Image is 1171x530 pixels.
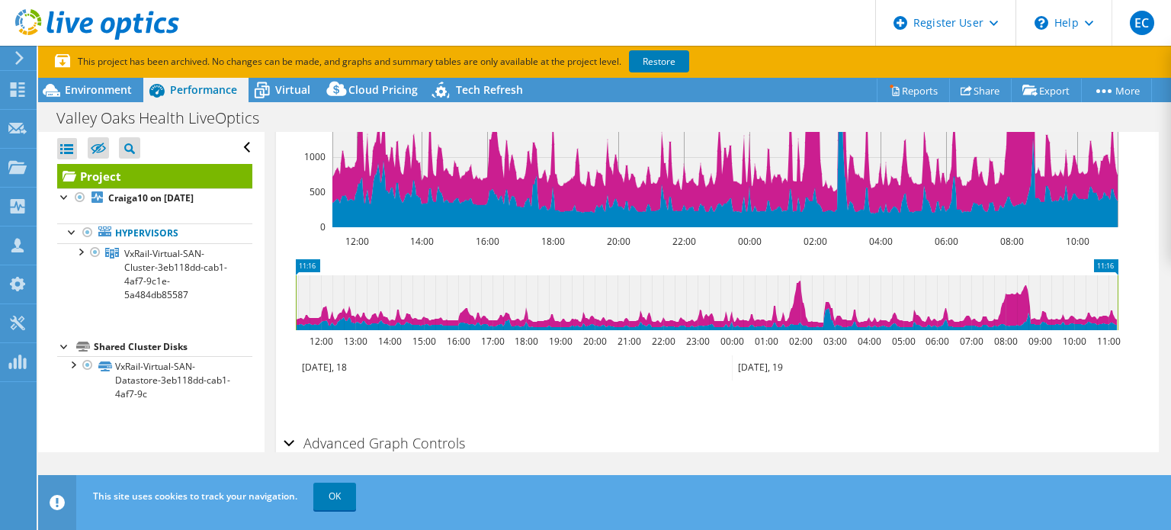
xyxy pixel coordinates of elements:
text: 20:00 [607,235,630,248]
text: 09:00 [1028,335,1052,348]
text: 02:00 [804,235,827,248]
text: 13:00 [344,335,367,348]
a: Craiga10 on [DATE] [57,188,252,208]
span: Cloud Pricing [348,82,418,97]
span: VxRail-Virtual-SAN-Cluster-3eb118dd-cab1-4af7-9c1e-5a484db85587 [124,247,227,301]
text: 08:00 [1000,235,1024,248]
span: Tech Refresh [456,82,523,97]
text: 06:00 [935,235,958,248]
text: 14:00 [378,335,402,348]
a: Reports [877,79,950,102]
text: 16:00 [447,335,470,348]
span: Environment [65,82,132,97]
text: 22:00 [672,235,696,248]
text: 21:00 [618,335,641,348]
text: 10:00 [1063,335,1086,348]
div: Shared Cluster Disks [94,338,252,356]
a: VxRail-Virtual-SAN-Cluster-3eb118dd-cab1-4af7-9c1e-5a484db85587 [57,243,252,304]
text: 19:00 [549,335,573,348]
text: 0 [320,220,326,233]
text: 00:00 [738,235,762,248]
b: Craiga10 on [DATE] [108,191,194,204]
text: 12:00 [345,235,369,248]
a: Hypervisors [57,223,252,243]
text: 12:00 [310,335,333,348]
text: 15:00 [412,335,436,348]
a: More [1081,79,1152,102]
a: VxRail-Virtual-SAN-Datastore-3eb118dd-cab1-4af7-9c [57,356,252,403]
a: Share [949,79,1012,102]
text: 10:00 [1066,235,1089,248]
text: 20:00 [583,335,607,348]
text: 18:00 [515,335,538,348]
text: 22:00 [652,335,675,348]
text: 11:00 [1097,335,1121,348]
text: 05:00 [892,335,916,348]
a: OK [313,483,356,510]
text: 08:00 [994,335,1018,348]
text: 18:00 [541,235,565,248]
a: Export [1011,79,1082,102]
text: 03:00 [823,335,847,348]
text: 500 [310,185,326,198]
span: Performance [170,82,237,97]
text: 04:00 [869,235,893,248]
text: 16:00 [476,235,499,248]
svg: \n [1035,16,1048,30]
text: 23:00 [686,335,710,348]
text: 1000 [304,150,326,163]
text: 01:00 [755,335,778,348]
span: EC [1130,11,1154,35]
span: Virtual [275,82,310,97]
h1: Valley Oaks Health LiveOptics [50,110,283,127]
text: 02:00 [789,335,813,348]
text: 14:00 [410,235,434,248]
text: 00:00 [720,335,744,348]
a: Restore [629,50,689,72]
text: 06:00 [926,335,949,348]
text: 04:00 [858,335,881,348]
p: This project has been archived. No changes can be made, and graphs and summary tables are only av... [55,53,802,70]
a: Project [57,164,252,188]
h2: Advanced Graph Controls [284,428,465,458]
text: 17:00 [481,335,505,348]
span: This site uses cookies to track your navigation. [93,490,297,503]
text: 07:00 [960,335,983,348]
